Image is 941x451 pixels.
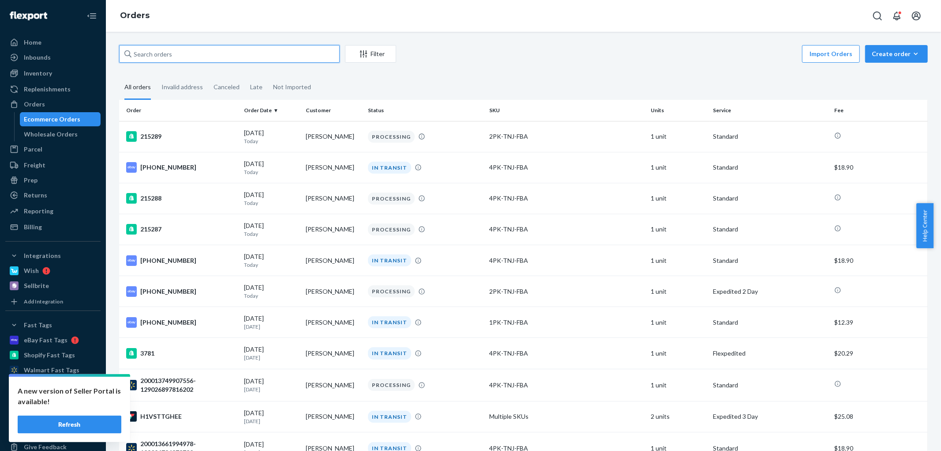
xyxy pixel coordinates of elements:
input: Search orders [119,45,340,63]
p: [DATE] [244,354,299,361]
a: Help Center [5,425,101,439]
div: All orders [124,76,151,100]
p: Today [244,168,299,176]
td: $25.08 [831,401,928,432]
p: Flexpedited [713,349,827,358]
button: Fast Tags [5,318,101,332]
a: Billing [5,220,101,234]
td: [PERSON_NAME] [302,307,364,338]
div: [DATE] [244,221,299,238]
div: [DATE] [244,377,299,393]
p: Today [244,261,299,269]
div: Home [24,38,41,47]
p: Today [244,199,299,207]
div: Ecommerce Orders [24,115,81,124]
div: Fast Tags [24,321,52,330]
td: [PERSON_NAME] [302,214,364,245]
div: 215287 [126,224,237,235]
div: Not Imported [273,76,311,99]
td: [PERSON_NAME] [302,401,364,432]
td: 1 unit [648,214,710,245]
a: Sellbrite [5,279,101,293]
div: Walmart Fast Tags [24,366,79,375]
th: Order Date [240,100,303,121]
div: 4PK-TNJ-FBA [489,381,644,390]
div: Wholesale Orders [24,130,78,139]
a: Returns [5,188,101,202]
div: Create order [872,49,921,58]
td: 1 unit [648,245,710,276]
button: Close Navigation [83,7,101,25]
div: [DATE] [244,409,299,425]
a: Wholesale Orders [20,127,101,141]
div: [PHONE_NUMBER] [126,286,237,297]
p: [DATE] [244,386,299,393]
a: Add Fast Tag [5,381,101,391]
button: Filter [345,45,396,63]
div: 3781 [126,348,237,359]
td: [PERSON_NAME] [302,183,364,214]
div: eBay Fast Tags [24,336,67,345]
td: [PERSON_NAME] [302,369,364,401]
div: Integrations [24,251,61,260]
button: Create order [865,45,928,63]
div: Inbounds [24,53,51,62]
a: Replenishments [5,82,101,96]
div: 4PK-TNJ-FBA [489,163,644,172]
div: Orders [24,100,45,109]
p: Standard [713,318,827,327]
div: 1PK-TNJ-FBA [489,318,644,327]
div: PROCESSING [368,193,415,205]
div: [PHONE_NUMBER] [126,162,237,173]
div: Wish [24,266,39,275]
td: $18.90 [831,245,928,276]
button: Refresh [18,416,121,433]
p: Expedited 3 Day [713,412,827,421]
div: Freight [24,161,45,170]
td: $12.39 [831,307,928,338]
div: Add Integration [24,298,63,305]
td: 1 unit [648,121,710,152]
a: eBay Fast Tags [5,333,101,347]
div: IN TRANSIT [368,347,411,359]
div: PROCESSING [368,131,415,143]
div: 4PK-TNJ-FBA [489,256,644,265]
div: Returns [24,191,47,200]
div: [PHONE_NUMBER] [126,255,237,266]
a: Orders [5,97,101,111]
a: Freight [5,158,101,172]
td: 2 units [648,401,710,432]
div: [DATE] [244,129,299,145]
div: 215288 [126,193,237,204]
div: H1VSTTGHEE [126,411,237,422]
div: 215289 [126,131,237,142]
button: Open notifications [888,7,906,25]
a: Parcel [5,142,101,156]
div: 200013749907556-129026897816202 [126,376,237,394]
td: [PERSON_NAME] [302,121,364,152]
button: Help Center [916,203,934,248]
p: Today [244,292,299,299]
div: 4PK-TNJ-FBA [489,194,644,203]
button: Open account menu [907,7,925,25]
p: Standard [713,194,827,203]
td: $18.90 [831,152,928,183]
th: Service [709,100,831,121]
td: [PERSON_NAME] [302,152,364,183]
td: [PERSON_NAME] [302,245,364,276]
div: Sellbrite [24,281,49,290]
div: PROCESSING [368,224,415,235]
div: Customer [306,106,361,114]
div: Inventory [24,69,52,78]
th: Fee [831,100,928,121]
div: [DATE] [244,283,299,299]
p: Standard [713,132,827,141]
div: Filter [345,49,396,58]
div: Reporting [24,207,53,216]
th: SKU [486,100,648,121]
div: [DATE] [244,252,299,269]
div: [DATE] [244,314,299,330]
div: PROCESSING [368,285,415,297]
a: Ecommerce Orders [20,112,101,126]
